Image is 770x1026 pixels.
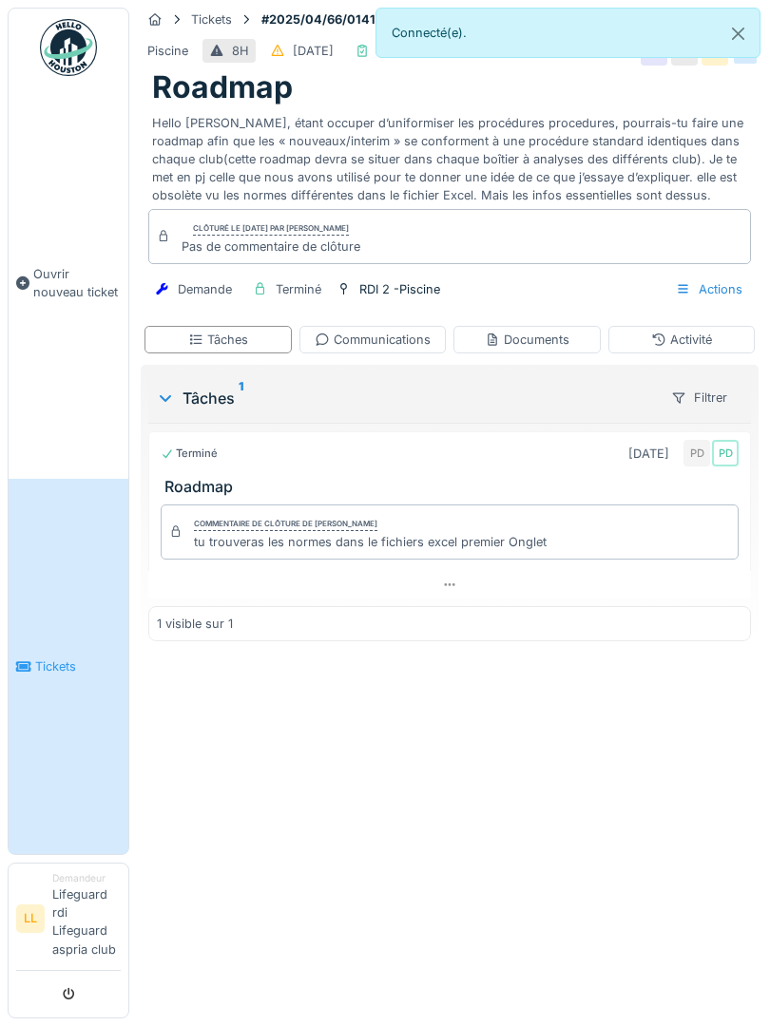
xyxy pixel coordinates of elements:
div: Filtrer [663,384,736,411]
div: Connecté(e). [375,8,760,58]
span: Ouvrir nouveau ticket [33,265,121,301]
div: PD [712,440,739,466]
div: Activité [651,331,712,349]
div: Clôturé le [DATE] par [PERSON_NAME] [193,222,349,236]
a: Tickets [9,479,128,853]
div: Tickets [191,10,232,28]
li: LL [16,904,45,933]
div: Piscine [147,42,188,60]
span: Tickets [35,657,121,675]
div: Terminé [161,446,218,462]
h1: Roadmap [152,69,293,105]
div: 1 visible sur 1 [157,615,233,633]
div: Demandeur [52,871,121,885]
a: Ouvrir nouveau ticket [9,86,128,479]
button: Close [717,9,760,59]
div: Communications [315,331,431,349]
div: Demande [178,280,232,298]
div: [DATE] [293,42,334,60]
img: Badge_color-CXgf-gQk.svg [40,19,97,76]
div: RDI 2 -Piscine [359,280,440,298]
div: Terminé [276,280,321,298]
div: Pas de commentaire de clôture [182,237,360,256]
div: PD [683,440,710,466]
div: tu trouveras les normes dans le fichiers excel premier Onglet [194,533,547,551]
div: Tâches [188,331,248,349]
a: LL DemandeurLifeguard rdi Lifeguard aspria club [16,871,121,971]
sup: 1 [239,387,243,409]
div: Hello [PERSON_NAME], étant occuper d’uniformiser les procédures procedures, pourrais-tu faire une... [152,106,747,205]
div: Documents [485,331,569,349]
div: [DATE] [628,445,669,463]
div: Actions [667,275,751,303]
div: 8H [232,42,249,60]
h3: Roadmap [164,478,742,496]
div: Tâches [156,387,655,409]
li: Lifeguard rdi Lifeguard aspria club [52,871,121,966]
div: Commentaire de clôture de [PERSON_NAME] [194,518,377,531]
strong: #2025/04/66/01416 [254,10,391,28]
